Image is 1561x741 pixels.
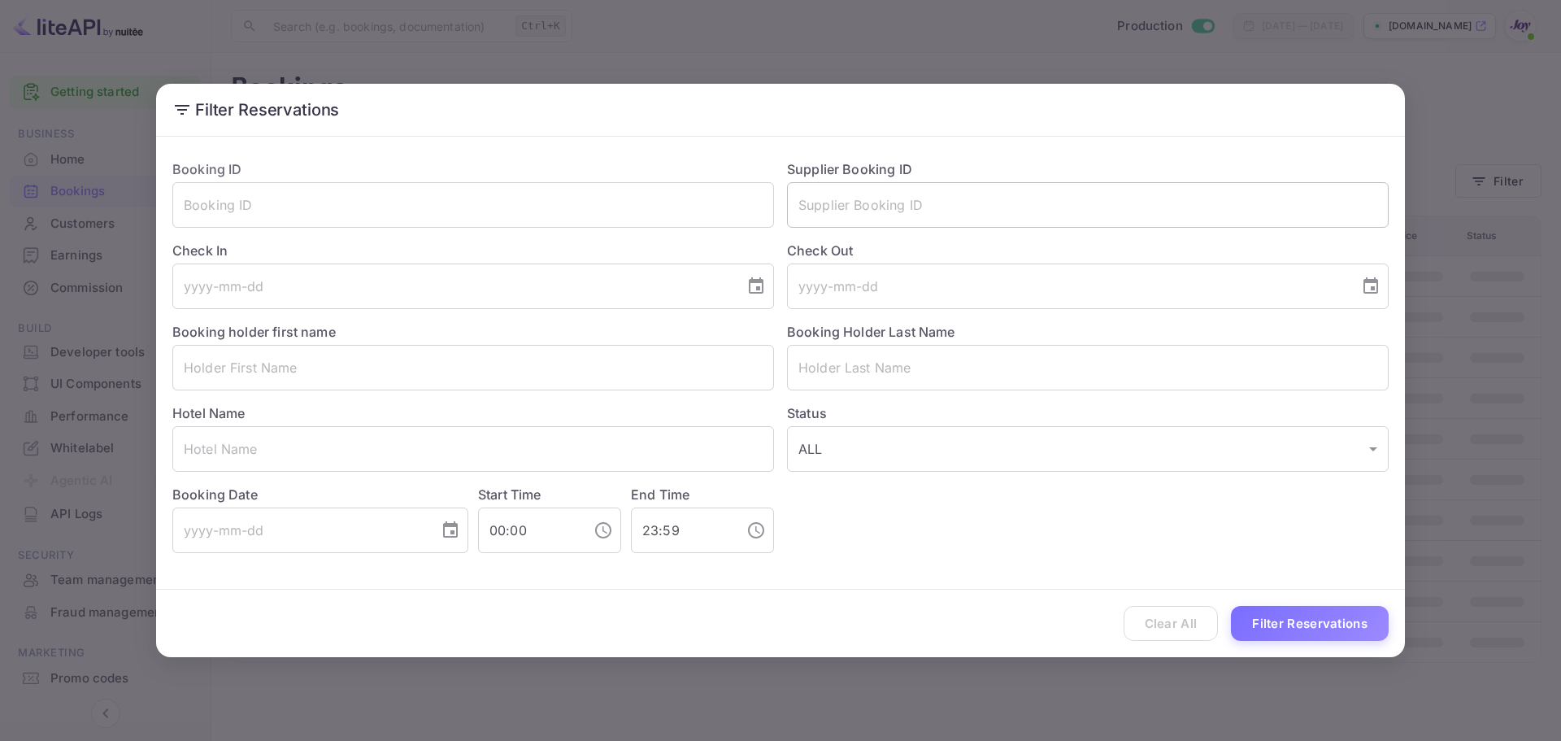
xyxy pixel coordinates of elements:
[172,508,428,553] input: yyyy-mm-dd
[787,264,1348,309] input: yyyy-mm-dd
[172,161,242,177] label: Booking ID
[787,161,912,177] label: Supplier Booking ID
[172,345,774,390] input: Holder First Name
[631,486,689,503] label: End Time
[156,84,1405,136] h2: Filter Reservations
[740,514,772,547] button: Choose time, selected time is 11:59 PM
[172,264,733,309] input: yyyy-mm-dd
[787,403,1389,423] label: Status
[172,182,774,228] input: Booking ID
[478,486,541,503] label: Start Time
[631,508,733,553] input: hh:mm
[172,324,336,340] label: Booking holder first name
[478,508,580,553] input: hh:mm
[1354,270,1387,303] button: Choose date
[434,514,467,547] button: Choose date
[587,514,620,547] button: Choose time, selected time is 12:00 AM
[172,485,468,504] label: Booking Date
[787,324,955,340] label: Booking Holder Last Name
[172,405,246,421] label: Hotel Name
[787,345,1389,390] input: Holder Last Name
[1231,606,1389,641] button: Filter Reservations
[172,241,774,260] label: Check In
[787,182,1389,228] input: Supplier Booking ID
[787,241,1389,260] label: Check Out
[172,426,774,472] input: Hotel Name
[787,426,1389,472] div: ALL
[740,270,772,303] button: Choose date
